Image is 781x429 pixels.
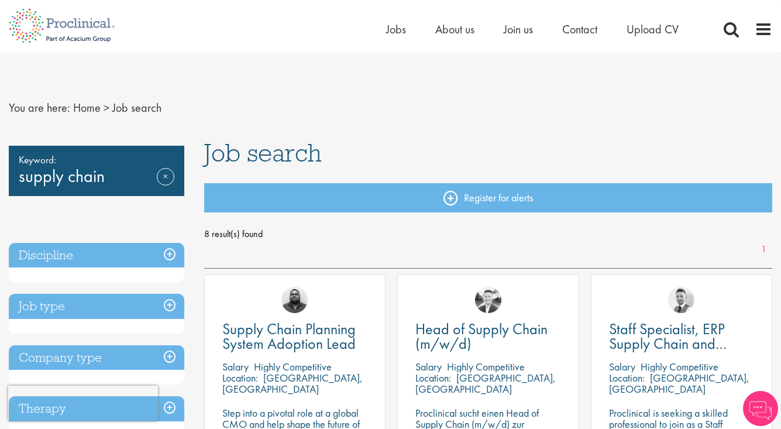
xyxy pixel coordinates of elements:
h3: Discipline [9,243,184,268]
span: Location: [222,371,258,385]
a: Jobs [386,22,406,37]
p: Highly Competitive [254,360,332,373]
span: 8 result(s) found [204,225,772,243]
span: Location: [609,371,645,385]
span: Head of Supply Chain (m/w/d) [415,319,548,354]
span: > [104,100,109,115]
span: Location: [415,371,451,385]
span: Job search [204,137,322,169]
a: About us [435,22,474,37]
a: Staff Specialist, ERP Supply Chain and Manufacturing [609,322,754,351]
span: Salary [609,360,635,373]
span: Supply Chain Planning System Adoption Lead [222,319,356,354]
img: Lukas Eckert [475,287,501,313]
a: 1 [755,243,772,256]
div: supply chain [9,146,184,196]
span: You are here: [9,100,70,115]
span: Salary [222,360,249,373]
a: Join us [504,22,533,37]
img: Ashley Bennett [281,287,308,313]
a: Register for alerts [204,183,772,212]
a: Contact [562,22,597,37]
span: Salary [415,360,442,373]
a: Remove [157,168,174,202]
p: [GEOGRAPHIC_DATA], [GEOGRAPHIC_DATA] [609,371,749,396]
p: [GEOGRAPHIC_DATA], [GEOGRAPHIC_DATA] [415,371,556,396]
h3: Job type [9,294,184,319]
p: Highly Competitive [641,360,718,373]
a: breadcrumb link [73,100,101,115]
img: Giovanni Esposito [668,287,694,313]
iframe: reCAPTCHA [8,386,158,421]
p: [GEOGRAPHIC_DATA], [GEOGRAPHIC_DATA] [222,371,363,396]
p: Highly Competitive [447,360,525,373]
span: Keyword: [19,152,174,168]
span: Job search [112,100,161,115]
img: Chatbot [743,391,778,426]
a: Supply Chain Planning System Adoption Lead [222,322,367,351]
span: Staff Specialist, ERP Supply Chain and Manufacturing [609,319,727,368]
a: Upload CV [627,22,679,37]
h3: Company type [9,345,184,370]
a: Head of Supply Chain (m/w/d) [415,322,560,351]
